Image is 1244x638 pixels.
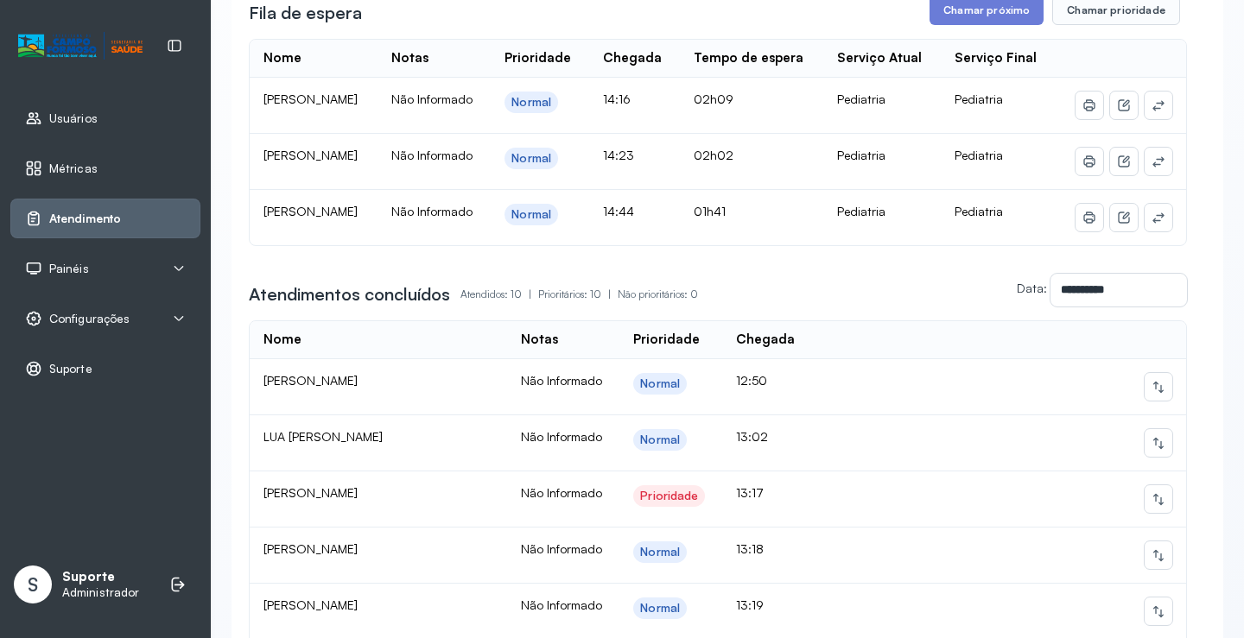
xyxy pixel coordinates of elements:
span: Usuários [49,111,98,126]
div: Normal [640,376,680,391]
span: 13:19 [736,597,764,612]
span: Suporte [49,362,92,376]
span: 02h09 [694,92,733,106]
span: Painéis [49,262,89,276]
span: Não Informado [391,204,473,218]
span: Não Informado [521,429,602,444]
span: Pediatria [955,92,1003,106]
p: Suporte [62,569,139,585]
span: 02h02 [694,148,733,162]
p: Atendidos: 10 [460,282,538,306]
span: Não Informado [521,485,602,500]
div: Normal [640,433,680,447]
div: Nome [263,332,301,348]
span: [PERSON_NAME] [263,373,358,388]
span: | [529,287,531,300]
div: Pediatria [837,204,927,219]
div: Pediatria [837,148,927,163]
p: Prioritários: 10 [538,282,618,306]
div: Normal [640,545,680,559]
div: Normal [640,601,680,616]
p: Não prioritários: 0 [618,282,698,306]
div: Normal [511,207,551,222]
span: [PERSON_NAME] [263,92,358,106]
span: 14:23 [603,148,634,162]
span: Não Informado [521,373,602,388]
p: Administrador [62,585,139,600]
span: Não Informado [391,148,473,162]
span: 13:17 [736,485,764,500]
div: Notas [521,332,558,348]
div: Prioridade [640,489,698,503]
span: 14:44 [603,204,634,218]
span: Atendimento [49,212,121,226]
span: 01h41 [694,204,726,218]
span: Configurações [49,312,130,326]
span: 13:18 [736,541,764,556]
span: [PERSON_NAME] [263,485,358,500]
span: [PERSON_NAME] [263,204,358,218]
span: [PERSON_NAME] [263,597,358,612]
label: Data: [1017,281,1047,295]
span: Pediatria [955,204,1003,218]
div: Tempo de espera [694,50,803,66]
div: Normal [511,151,551,166]
div: Serviço Final [955,50,1037,66]
span: | [608,287,611,300]
a: Métricas [25,160,186,177]
span: Não Informado [521,541,602,556]
div: Notas [391,50,428,66]
span: Não Informado [521,597,602,612]
img: Logotipo do estabelecimento [18,32,143,60]
div: Serviço Atual [837,50,922,66]
span: [PERSON_NAME] [263,541,358,556]
div: Pediatria [837,92,927,107]
span: 14:16 [603,92,631,106]
span: LUA [PERSON_NAME] [263,429,383,444]
div: Prioridade [633,332,700,348]
h3: Fila de espera [249,1,362,25]
div: Chegada [603,50,662,66]
span: Pediatria [955,148,1003,162]
span: 12:50 [736,373,767,388]
a: Atendimento [25,210,186,227]
span: Métricas [49,161,98,176]
span: [PERSON_NAME] [263,148,358,162]
div: Normal [511,95,551,110]
span: Não Informado [391,92,473,106]
div: Nome [263,50,301,66]
div: Prioridade [505,50,571,66]
div: Chegada [736,332,795,348]
a: Usuários [25,110,186,127]
span: 13:02 [736,429,768,444]
h3: Atendimentos concluídos [249,282,450,306]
